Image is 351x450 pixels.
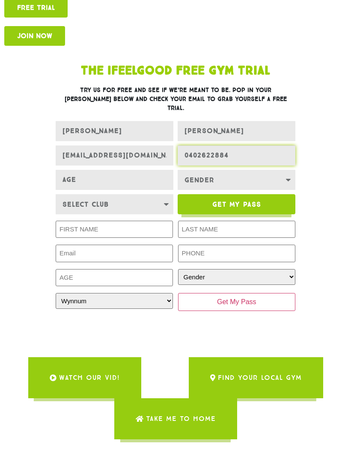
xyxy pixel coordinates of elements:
h1: The IfeelGood Free Gym Trial [4,65,347,77]
a: Find Your Local Gym [189,357,323,398]
a: WATCH OUR VID! [28,357,141,398]
a: Take me to Home [114,398,237,439]
span: WATCH OUR VID! [59,366,120,390]
input: LAST NAME [178,121,295,141]
input: FIRST NAME [56,221,173,238]
input: EMAIL [56,145,173,166]
input: Email [56,245,173,262]
span: Get My Pass [212,201,261,208]
input: FIRST NAME [56,121,173,141]
input: AGE [56,269,173,287]
span: Join Now [17,33,52,39]
input: Age [56,170,173,190]
a: Join Now [4,26,65,46]
span: Free TRIAL [17,4,55,11]
input: LAST NAME [178,221,295,238]
input: Get My Pass [178,293,295,311]
form: New Form [56,121,295,219]
span: Find Your Local Gym [218,366,302,390]
button: Get My Pass [178,194,295,214]
span: Take me to Home [146,407,216,431]
h3: Try us for free and see if we’re meant to be. Pop in your [PERSON_NAME] below and check your emai... [56,86,295,112]
input: Only numbers and phone characters (#, -, *, etc) are accepted. [178,145,295,166]
input: PHONE [178,245,295,262]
